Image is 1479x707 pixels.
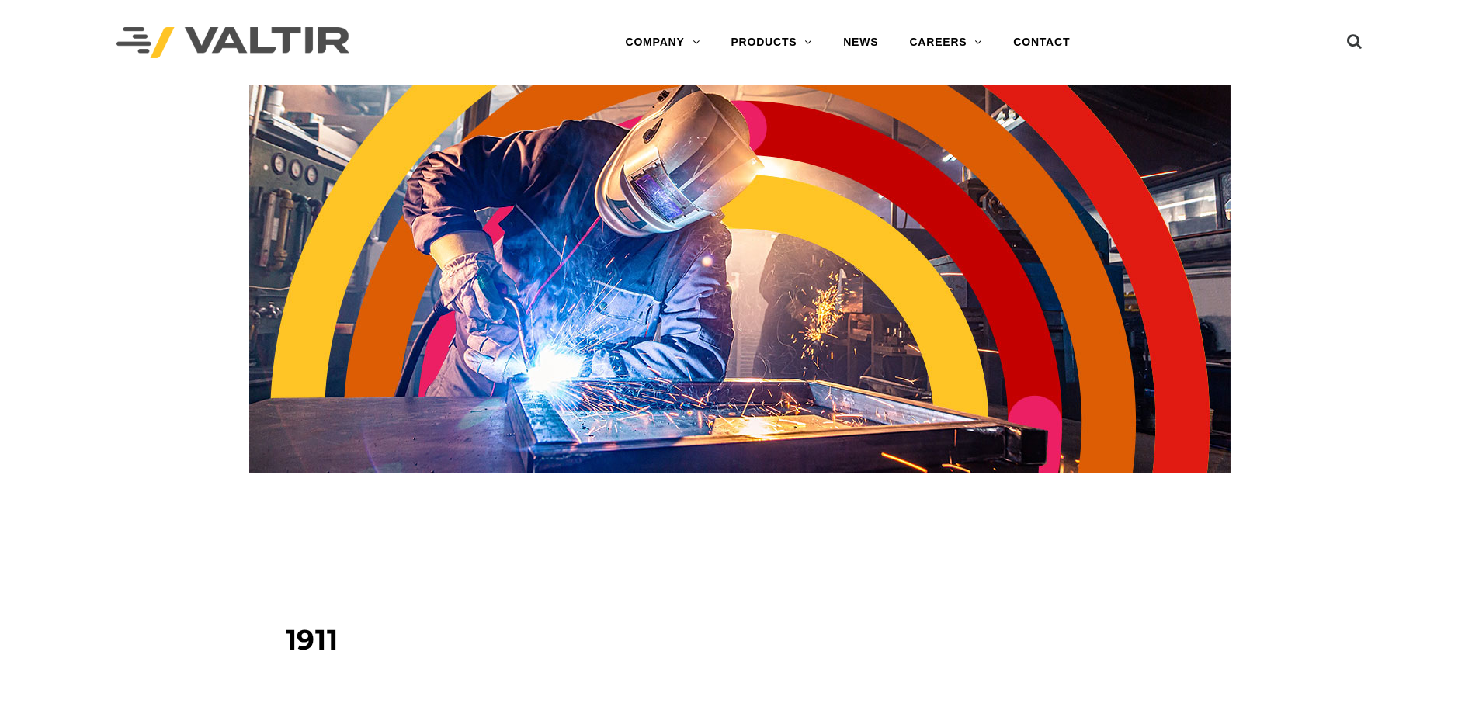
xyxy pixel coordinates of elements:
a: CAREERS [894,27,998,58]
span: 1911 [286,622,339,657]
p: It was the decade of the 1970s that roadway safety design became a regular component of highway p... [476,664,1163,701]
strong: TRINITY HIGHWAY FOUNDED [476,627,838,653]
a: COMPANY [227,542,323,561]
a: COMPANY [609,27,715,58]
a: CONTACT [998,27,1085,58]
img: Header_Timeline [249,85,1231,473]
a: NEWS [828,27,894,58]
img: Valtir [116,27,349,59]
a: PRODUCTS [715,27,828,58]
span: TIMELINE [329,542,420,561]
